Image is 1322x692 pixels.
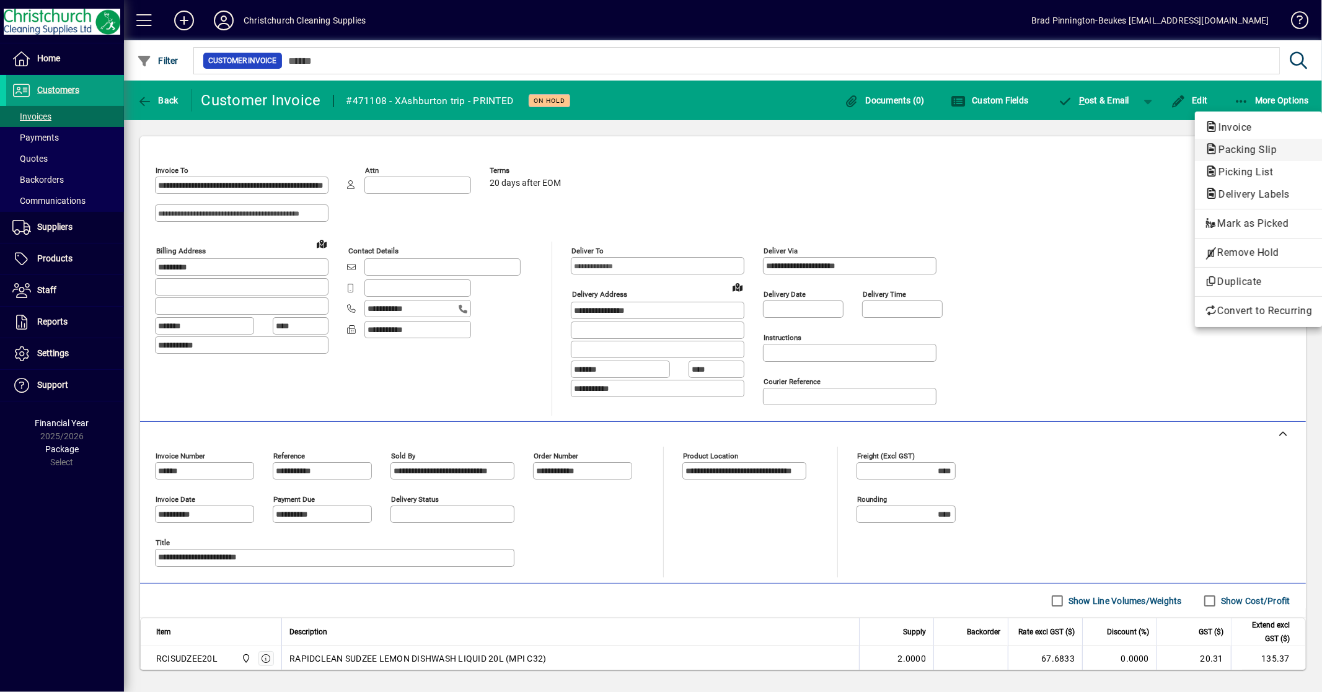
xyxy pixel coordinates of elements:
[1205,166,1279,178] span: Picking List
[1205,188,1296,200] span: Delivery Labels
[1205,216,1312,231] span: Mark as Picked
[1205,121,1258,133] span: Invoice
[1205,144,1283,155] span: Packing Slip
[1205,274,1312,289] span: Duplicate
[1205,245,1312,260] span: Remove Hold
[1205,304,1312,318] span: Convert to Recurring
